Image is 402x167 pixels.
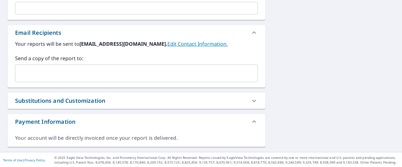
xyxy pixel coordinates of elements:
[15,134,258,142] div: Your account will be directly invoiced once your report is delivered.
[8,25,265,40] div: Email Recipients
[3,158,23,162] a: Terms of Use
[15,40,258,48] label: Your reports will be sent to
[54,155,399,165] p: © 2025 Eagle View Technologies, Inc. and Pictometry International Corp. All Rights Reserved. Repo...
[15,117,75,126] div: Payment Information
[15,97,105,105] div: Substitutions and Customization
[15,55,258,62] label: Send a copy of the report to:
[8,114,265,129] div: Payment Information
[15,29,61,37] div: Email Recipients
[167,40,228,47] a: EditContactInfo
[8,93,265,109] div: Substitutions and Customization
[24,158,45,162] a: Privacy Policy
[3,158,45,162] p: |
[79,40,167,47] b: [EMAIL_ADDRESS][DOMAIN_NAME].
